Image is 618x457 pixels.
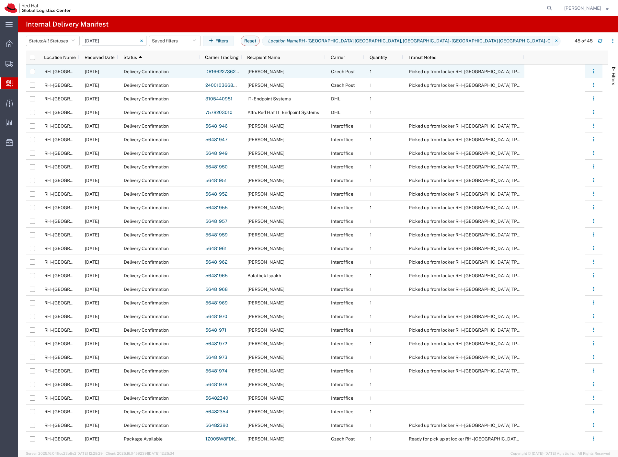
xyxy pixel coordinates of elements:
span: Picked up from locker RH - Brno TPB-C-01 [409,423,531,428]
span: RH - Brno - Tech Park Brno - C [44,273,152,278]
span: 1 [370,164,372,169]
a: 56481951 [205,178,227,183]
span: Jaroslav Skarvada [247,69,284,74]
span: 08/13/2025 [85,273,99,278]
span: RH - Brno - Tech Park Brno - C [44,409,152,414]
span: Interoffice [331,191,353,197]
a: 56481973 [205,355,227,360]
span: RH - Brno - Tech Park Brno - C [44,191,152,197]
button: Status:All Statuses [26,36,80,46]
span: Interoffice [331,246,353,251]
span: RH - Brno - Tech Park Brno - C [44,178,152,183]
span: 1 [370,450,372,455]
a: 2400103668770 [205,83,241,88]
span: Delivery Confirmation [124,273,169,278]
span: RH - Brno - Tech Park Brno - C [44,205,152,210]
span: Erik Mravec [247,423,284,428]
span: Delivery Confirmation [124,382,169,387]
span: Interoffice [331,259,353,265]
span: Delivery Confirmation [124,368,169,373]
span: 1 [370,355,372,360]
span: RH - Brno - Tech Park Brno - C [44,259,152,265]
a: 56481946 [205,123,228,129]
span: 08/13/2025 [85,69,99,74]
span: Delivery Confirmation [124,287,169,292]
span: Transit Notes [408,55,436,60]
span: 08/13/2025 [85,178,99,183]
span: Picked up from locker RH - Brno TPB-C-04 [409,69,532,74]
span: 08/13/2025 [85,246,99,251]
span: Picked up from locker RH - Brno TPB-C-07 [409,314,532,319]
span: Server: 2025.16.0-1ffcc23b9e2 [26,451,103,455]
span: Picked up from locker RH - Brno TPB-C-75 [409,137,531,142]
span: Bolatbek Isaakh [247,273,281,278]
span: Recipient Name [247,55,280,60]
span: Delivery Confirmation [124,300,169,305]
span: Picked up from locker RH - Brno TPB-C-08 [409,327,532,333]
span: Michal Rasovsky [247,341,284,346]
a: 56481950 [205,164,228,169]
span: Michal Srnec [247,368,284,373]
span: Cesare Pompeiano [247,123,284,129]
button: Filters [203,36,234,46]
i: Location Name [268,38,299,44]
span: Delivery Confirmation [124,246,169,251]
span: RH - Brno - Tech Park Brno - C [44,69,152,74]
span: Carrier [331,55,345,60]
span: 1 [370,205,372,210]
a: 56481968 [205,287,228,292]
span: RH - Brno - Tech Park Brno - C [44,137,152,142]
span: 08/13/2025 [85,382,99,387]
span: Picked up from locker RH - Brno TPB-C-60 [409,246,532,251]
span: Interoffice [331,287,353,292]
span: 08/13/2025 [85,327,99,333]
span: RH - Brno - Tech Park Brno - C [44,123,152,129]
span: Interoffice [331,300,353,305]
span: 1 [370,395,372,401]
span: 1 [370,341,372,346]
button: Reset [241,36,260,46]
span: Picked up from locker RH - Brno TPB-C-40 [409,273,532,278]
a: 7578203010 [205,110,233,115]
span: RH - Brno - Tech Park Brno - C [44,355,152,360]
span: 08/13/2025 [85,436,99,441]
span: Delivery Confirmation [124,327,169,333]
span: [DATE] 12:25:34 [148,451,174,455]
span: Delivery Confirmation [124,205,169,210]
span: Interoffice [331,219,353,224]
span: RH - Brno - Tech Park Brno - C [44,450,152,455]
span: 08/13/2025 [85,191,99,197]
span: Vincent Mihalkovic [247,436,284,441]
span: IT - Endpoint Systems [247,96,291,101]
span: 1 [370,314,372,319]
span: Interoffice [331,341,353,346]
span: 08/13/2025 [85,110,99,115]
span: Location Name [44,55,76,60]
span: RH - Brno - Tech Park Brno - B [44,110,152,115]
span: Interoffice [331,327,353,333]
span: Delivery Confirmation [124,123,169,129]
span: 1 [370,287,372,292]
span: RH - Brno - Tech Park Brno - C [44,164,152,169]
span: 1 [370,137,372,142]
span: Client: 2025.16.0-1592391 [106,451,174,455]
span: Jakub Volf [247,382,284,387]
span: RH - Brno - Tech Park Brno - C [44,368,152,373]
span: 08/13/2025 [85,151,99,156]
span: Interoffice [331,123,353,129]
span: Katarina Strenkova [247,355,284,360]
a: 56482354 [205,409,228,414]
a: 56482380 [205,423,228,428]
span: Interoffice [331,151,353,156]
span: David Konecny [247,246,284,251]
span: 1 [370,300,372,305]
span: 1 [370,151,372,156]
a: DR1662273628C [205,69,242,74]
span: 08/13/2025 [85,409,99,414]
span: Delivery Confirmation [124,314,169,319]
span: Interoffice [331,178,353,183]
span: RH - Brno - Tech Park Brno - C [44,287,152,292]
a: 56481959 [205,232,228,237]
span: 1 [370,382,372,387]
span: RH - Brno - Tech Park Brno - C [44,341,152,346]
